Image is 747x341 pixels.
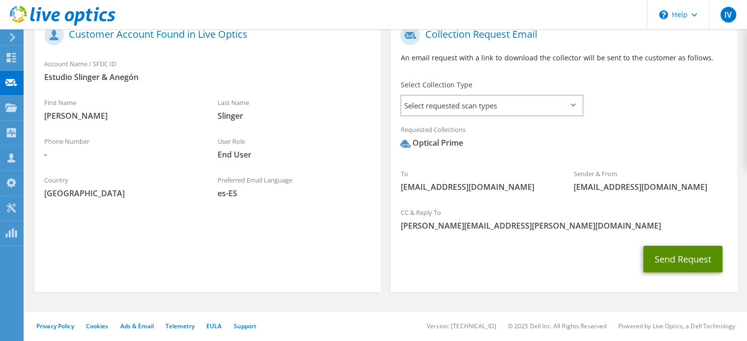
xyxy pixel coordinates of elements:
div: CC & Reply To [390,202,737,236]
span: IV [720,7,736,23]
a: EULA [206,322,221,330]
div: First Name [34,92,208,126]
span: - [44,149,198,160]
div: Account Name / SFDC ID [34,53,381,87]
div: Country [34,170,208,204]
span: [PERSON_NAME] [44,110,198,121]
div: Last Name [208,92,381,126]
span: [PERSON_NAME][EMAIL_ADDRESS][PERSON_NAME][DOMAIN_NAME] [400,220,727,231]
div: Phone Number [34,131,208,165]
label: Select Collection Type [400,80,472,90]
span: End User [218,149,371,160]
div: Requested Collections [390,119,737,158]
span: es-ES [218,188,371,199]
span: [EMAIL_ADDRESS][DOMAIN_NAME] [400,182,554,192]
span: Select requested scan types [401,96,582,115]
h1: Collection Request Email [400,26,722,45]
div: To [390,163,564,197]
a: Ads & Email [120,322,154,330]
span: Estudio Slinger & Anegón [44,72,371,82]
li: © 2025 Dell Inc. All Rights Reserved [508,322,607,330]
li: Powered by Live Optics, a Dell Technology [618,322,735,330]
button: Send Request [643,246,722,272]
a: Support [233,322,256,330]
span: [GEOGRAPHIC_DATA] [44,188,198,199]
svg: \n [659,10,668,19]
div: User Role [208,131,381,165]
div: Optical Prime [400,137,463,149]
span: [EMAIL_ADDRESS][DOMAIN_NAME] [574,182,727,192]
a: Privacy Policy [36,322,74,330]
span: Slinger [218,110,371,121]
h1: Customer Account Found in Live Optics [44,26,366,45]
li: Version: [TECHNICAL_ID] [427,322,496,330]
a: Telemetry [166,322,194,330]
a: Cookies [86,322,109,330]
p: An email request with a link to download the collector will be sent to the customer as follows. [400,52,727,63]
div: Sender & From [564,163,737,197]
div: Preferred Email Language [208,170,381,204]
